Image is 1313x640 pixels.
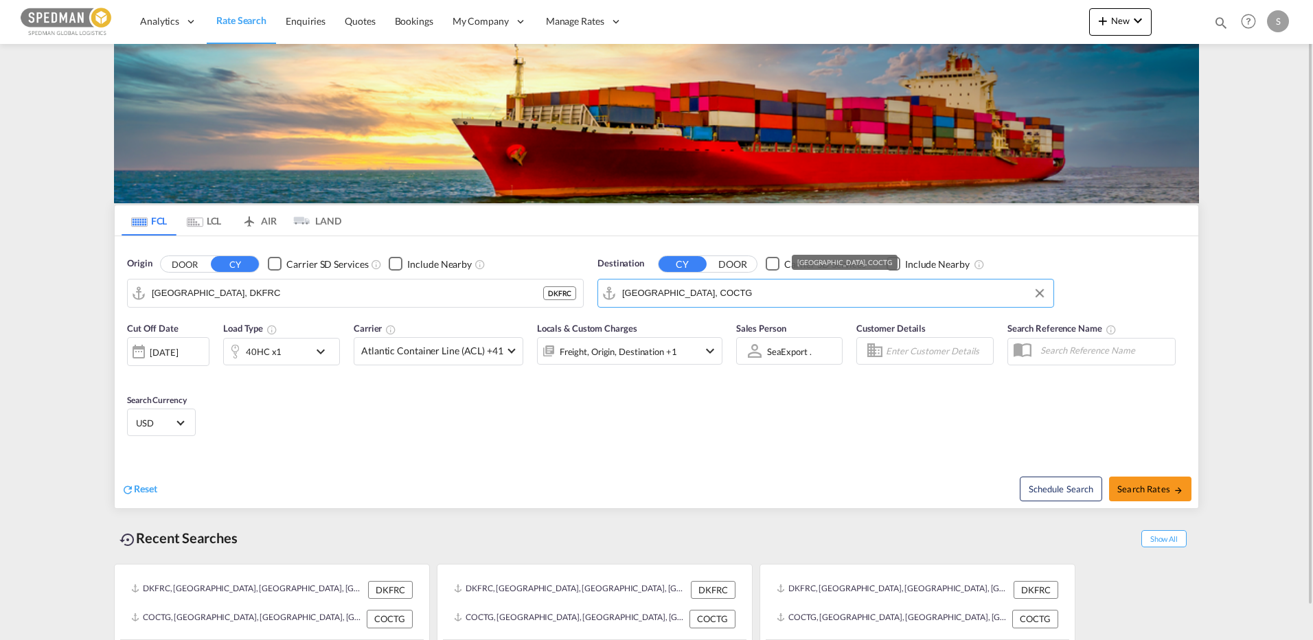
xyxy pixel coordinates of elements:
[887,257,970,271] md-checkbox: Checkbox No Ink
[1020,477,1102,501] button: Note: By default Schedule search will only considerorigin ports, destination ports and cut off da...
[115,236,1198,508] div: Origin DOOR CY Checkbox No InkUnchecked: Search for CY (Container Yard) services for all selected...
[286,258,368,271] div: Carrier SD Services
[543,286,576,300] div: DKFRC
[122,482,157,497] div: icon-refreshReset
[286,15,326,27] span: Enquiries
[216,14,266,26] span: Rate Search
[1174,485,1183,495] md-icon: icon-arrow-right
[371,259,382,270] md-icon: Unchecked: Search for CY (Container Yard) services for all selected carriers.Checked : Search for...
[598,279,1053,307] md-input-container: Cartagena, COCTG
[1267,10,1289,32] div: S
[407,258,472,271] div: Include Nearby
[537,323,637,334] span: Locals & Custom Charges
[1106,324,1117,335] md-icon: Your search will be saved by the below given name
[1089,8,1152,36] button: icon-plus 400-fgNewicon-chevron-down
[122,205,341,236] md-pagination-wrapper: Use the left and right arrow keys to navigate between tabs
[21,6,113,37] img: c12ca350ff1b11efb6b291369744d907.png
[161,256,209,272] button: DOOR
[560,342,677,361] div: Freight Origin Destination Factory Stuffing
[766,341,817,361] md-select: Sales Person: SeaExport .
[223,338,340,365] div: 40HC x1icon-chevron-down
[1012,610,1058,628] div: COCTG
[176,205,231,236] md-tab-item: LCL
[767,346,812,357] div: SeaExport .
[150,346,178,358] div: [DATE]
[736,323,786,334] span: Sales Person
[286,205,341,236] md-tab-item: LAND
[134,483,157,494] span: Reset
[453,14,509,28] span: My Company
[1213,15,1229,30] md-icon: icon-magnify
[1117,483,1183,494] span: Search Rates
[122,205,176,236] md-tab-item: FCL
[268,257,368,271] md-checkbox: Checkbox No Ink
[659,256,707,272] button: CY
[1213,15,1229,36] div: icon-magnify
[1130,12,1146,29] md-icon: icon-chevron-down
[127,257,152,271] span: Origin
[454,610,686,628] div: COCTG, Cartagena, Colombia, South America, Americas
[119,532,136,548] md-icon: icon-backup-restore
[702,343,718,359] md-icon: icon-chevron-down
[777,581,1010,599] div: DKFRC, Fredericia, Denmark, Northern Europe, Europe
[974,259,985,270] md-icon: Unchecked: Ignores neighbouring ports when fetching rates.Checked : Includes neighbouring ports w...
[546,14,604,28] span: Manage Rates
[127,365,137,383] md-datepicker: Select
[784,258,866,271] div: Carrier SD Services
[1109,477,1191,501] button: Search Ratesicon-arrow-right
[361,344,503,358] span: Atlantic Container Line (ACL) +41
[127,337,209,366] div: [DATE]
[766,257,866,271] md-checkbox: Checkbox No Ink
[266,324,277,335] md-icon: icon-information-outline
[1007,323,1117,334] span: Search Reference Name
[537,337,722,365] div: Freight Origin Destination Factory Stuffingicon-chevron-down
[389,257,472,271] md-checkbox: Checkbox No Ink
[597,257,644,271] span: Destination
[114,523,243,553] div: Recent Searches
[223,323,277,334] span: Load Type
[797,255,892,270] div: [GEOGRAPHIC_DATA], COCTG
[905,258,970,271] div: Include Nearby
[246,342,282,361] div: 40HC x1
[367,610,413,628] div: COCTG
[1095,12,1111,29] md-icon: icon-plus 400-fg
[1237,10,1260,33] span: Help
[1141,530,1187,547] span: Show All
[1237,10,1267,34] div: Help
[241,213,258,223] md-icon: icon-airplane
[140,14,179,28] span: Analytics
[709,256,757,272] button: DOOR
[689,610,735,628] div: COCTG
[122,483,134,496] md-icon: icon-refresh
[354,323,396,334] span: Carrier
[231,205,286,236] md-tab-item: AIR
[1014,581,1058,599] div: DKFRC
[127,395,187,405] span: Search Currency
[691,581,735,599] div: DKFRC
[136,417,174,429] span: USD
[131,581,365,599] div: DKFRC, Fredericia, Denmark, Northern Europe, Europe
[1095,15,1146,26] span: New
[345,15,375,27] span: Quotes
[152,283,543,304] input: Search by Port
[114,44,1199,203] img: LCL+%26+FCL+BACKGROUND.png
[127,323,179,334] span: Cut Off Date
[622,283,1047,304] input: Search by Port
[1029,283,1050,304] button: Clear Input
[128,279,583,307] md-input-container: Fredericia, DKFRC
[886,341,989,361] input: Enter Customer Details
[312,343,336,360] md-icon: icon-chevron-down
[395,15,433,27] span: Bookings
[211,256,259,272] button: CY
[856,323,926,334] span: Customer Details
[385,324,396,335] md-icon: The selected Trucker/Carrierwill be displayed in the rate results If the rates are from another f...
[475,259,486,270] md-icon: Unchecked: Ignores neighbouring ports when fetching rates.Checked : Includes neighbouring ports w...
[777,610,1009,628] div: COCTG, Cartagena, Colombia, South America, Americas
[135,413,188,433] md-select: Select Currency: $ USDUnited States Dollar
[454,581,687,599] div: DKFRC, Fredericia, Denmark, Northern Europe, Europe
[1034,340,1175,361] input: Search Reference Name
[131,610,363,628] div: COCTG, Cartagena, Colombia, South America, Americas
[368,581,413,599] div: DKFRC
